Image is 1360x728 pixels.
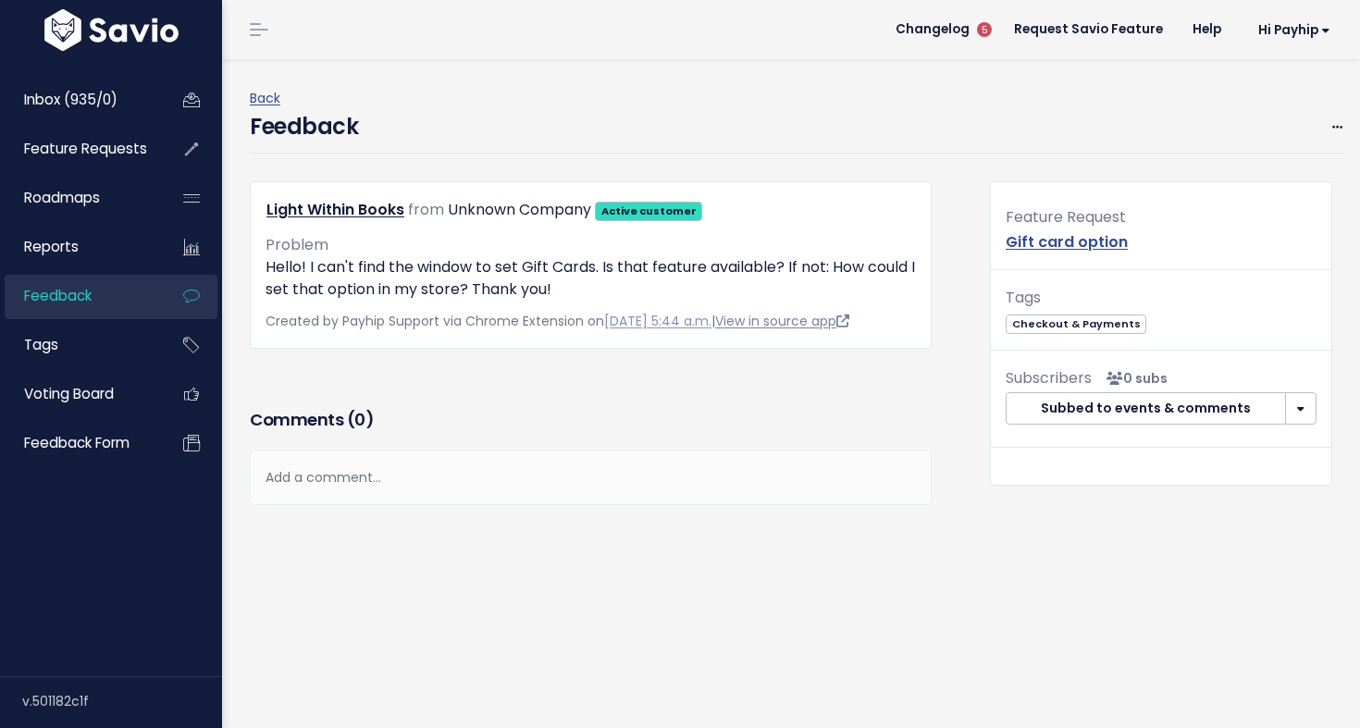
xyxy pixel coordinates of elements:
[266,256,916,301] p: Hello! I can't find the window to set Gift Cards. Is that feature available? If not: How could I ...
[999,16,1178,43] a: Request Savio Feature
[266,234,328,255] span: Problem
[5,226,154,268] a: Reports
[24,237,79,256] span: Reports
[5,177,154,219] a: Roadmaps
[977,22,992,37] span: 5
[5,324,154,366] a: Tags
[1006,392,1286,426] button: Subbed to events & comments
[1178,16,1236,43] a: Help
[5,422,154,464] a: Feedback form
[5,373,154,415] a: Voting Board
[250,450,932,505] div: Add a comment...
[448,197,591,224] div: Unknown Company
[1006,206,1126,228] span: Feature Request
[1006,231,1128,253] a: Gift card option
[266,199,404,220] a: Light Within Books
[408,199,444,220] span: from
[1236,16,1345,44] a: Hi Payhip
[40,9,183,51] img: logo-white.9d6f32f41409.svg
[354,408,365,431] span: 0
[1006,367,1092,389] span: Subscribers
[24,139,147,158] span: Feature Requests
[24,384,114,403] span: Voting Board
[5,275,154,317] a: Feedback
[1006,287,1041,308] span: Tags
[250,89,280,107] a: Back
[22,677,222,725] div: v.501182c1f
[601,204,697,218] strong: Active customer
[1006,315,1146,334] span: Checkout & Payments
[5,79,154,121] a: Inbox (935/0)
[24,433,130,452] span: Feedback form
[250,407,932,433] h3: Comments ( )
[1006,314,1146,332] a: Checkout & Payments
[24,335,58,354] span: Tags
[1099,369,1168,388] span: <p><strong>Subscribers</strong><br><br> No subscribers yet<br> </p>
[24,286,92,305] span: Feedback
[896,23,970,36] span: Changelog
[1258,23,1330,37] span: Hi Payhip
[24,90,117,109] span: Inbox (935/0)
[715,312,849,330] a: View in source app
[250,110,358,143] h4: Feedback
[5,128,154,170] a: Feature Requests
[24,188,100,207] span: Roadmaps
[604,312,711,330] a: [DATE] 5:44 a.m.
[266,312,849,330] span: Created by Payhip Support via Chrome Extension on |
